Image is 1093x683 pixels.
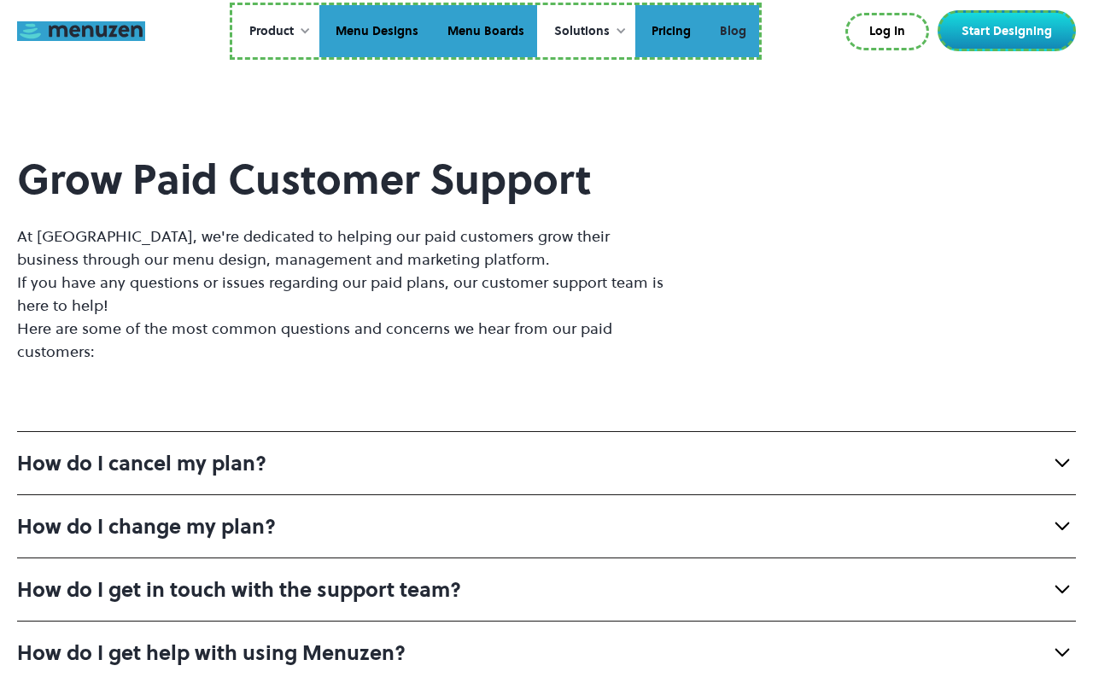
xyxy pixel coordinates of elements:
div: How do I cancel my plan? [17,449,266,477]
p: At [GEOGRAPHIC_DATA], we're dedicated to helping our paid customers grow their business through o... [17,225,673,363]
div: Solutions [554,22,610,41]
div: Solutions [537,5,635,58]
a: Start Designing [938,10,1076,51]
div: Product [249,22,294,41]
h2: Grow Paid Customer Support [17,155,673,204]
a: Log In [845,13,929,50]
div: How do I get in touch with the support team? [17,575,461,604]
a: Pricing [635,5,704,58]
div: How do I get help with using Menuzen? [17,639,406,667]
div: How do I change my plan? [17,512,276,540]
a: Menu Boards [431,5,537,58]
a: Menu Designs [319,5,431,58]
a: Blog [704,5,759,58]
div: Product [232,5,319,58]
